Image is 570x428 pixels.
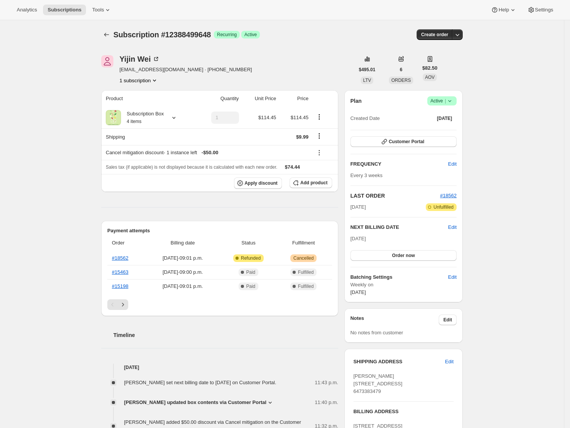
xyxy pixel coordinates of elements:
span: ORDERS [391,78,411,83]
span: [PERSON_NAME] set next billing date to [DATE] on Customer Portal. [124,380,276,385]
button: Subscriptions [101,29,112,40]
span: $114.45 [291,115,309,120]
button: Edit [444,158,461,170]
th: Unit Price [241,90,279,107]
span: $9.99 [296,134,309,140]
div: Subscription Box [121,110,164,125]
span: | [445,98,446,104]
span: [DATE] [350,203,366,211]
h4: [DATE] [101,364,338,371]
th: Price [279,90,311,107]
h2: LAST ORDER [350,192,440,200]
span: Status [222,239,275,247]
span: Billing date [148,239,217,247]
span: [DATE] · 09:00 p.m. [148,268,217,276]
span: Refunded [241,255,261,261]
span: Order now [392,252,415,259]
span: Sales tax (if applicable) is not displayed because it is calculated with each new order. [106,164,277,170]
span: Edit [448,273,457,281]
th: Shipping [101,128,194,145]
h3: Notes [350,315,439,325]
span: Fulfilled [298,269,314,275]
span: Paid [246,269,255,275]
button: $495.01 [354,64,380,75]
button: Subscriptions [43,5,86,15]
h2: FREQUENCY [350,160,448,168]
span: Weekly on [350,281,457,289]
button: Order now [350,250,457,261]
h2: NEXT BILLING DATE [350,224,448,231]
button: Edit [444,271,461,283]
a: #18562 [112,255,128,261]
span: [PERSON_NAME] updated box contents via Customer Portal [124,399,266,406]
span: Subscriptions [48,7,81,13]
span: Apply discount [245,180,278,186]
button: Tools [88,5,116,15]
span: $114.45 [258,115,276,120]
span: Fulfilled [298,283,314,289]
a: #15198 [112,283,128,289]
span: [DATE] · 09:01 p.m. [148,254,217,262]
span: Recurring [217,32,237,38]
button: Settings [523,5,558,15]
button: Shipping actions [313,132,325,140]
span: [PERSON_NAME] [STREET_ADDRESS] 6473383479 [353,373,403,394]
span: 6 [400,67,403,73]
button: Product actions [119,77,158,84]
span: Help [498,7,509,13]
span: Active [244,32,257,38]
span: Customer Portal [389,139,424,145]
th: Order [107,235,146,251]
span: Edit [448,160,457,168]
span: $495.01 [359,67,375,73]
button: Customer Portal [350,136,457,147]
button: Add product [290,177,332,188]
span: Paid [246,283,255,289]
span: Analytics [17,7,37,13]
span: [DATE] [437,115,452,121]
span: Every 3 weeks [350,172,383,178]
span: $82.50 [422,64,438,72]
span: Yijin Wei [101,55,113,67]
h3: SHIPPING ADDRESS [353,358,445,366]
span: LTV [363,78,371,83]
span: - $50.00 [202,149,218,157]
span: AOV [425,75,435,80]
span: Add product [300,180,327,186]
span: Edit [445,358,454,366]
span: 11:43 p.m. [315,379,338,386]
span: Created Date [350,115,380,122]
span: Tools [92,7,104,13]
span: [DATE] · 09:01 p.m. [148,283,217,290]
small: 4 items [127,119,142,124]
span: Unfulfilled [433,204,454,210]
h2: Plan [350,97,362,105]
button: Create order [417,29,453,40]
a: #18562 [440,193,457,198]
span: Cancelled [293,255,314,261]
span: [DATE] [350,289,366,295]
button: Edit [448,224,457,231]
button: Edit [441,356,458,368]
button: Product actions [313,113,325,121]
span: $74.44 [285,164,300,170]
button: 6 [395,64,407,75]
button: Analytics [12,5,41,15]
h2: Timeline [113,331,338,339]
span: [EMAIL_ADDRESS][DOMAIN_NAME] · [PHONE_NUMBER] [119,66,252,73]
span: [DATE] [350,236,366,241]
span: Edit [443,317,452,323]
button: Next [118,299,128,310]
button: Apply discount [234,177,282,189]
div: Yijin Wei [119,55,160,63]
span: Active [430,97,454,105]
button: Help [486,5,521,15]
h3: BILLING ADDRESS [353,408,454,415]
span: Create order [421,32,448,38]
nav: Pagination [107,299,332,310]
button: [PERSON_NAME] updated box contents via Customer Portal [124,399,274,406]
button: Edit [439,315,457,325]
span: Fulfillment [280,239,328,247]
